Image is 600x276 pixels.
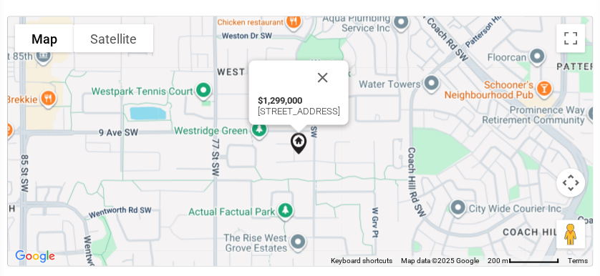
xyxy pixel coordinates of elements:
[568,257,588,265] a: Terms
[15,24,74,53] button: Show street map
[556,169,585,197] button: Map camera controls
[331,256,392,266] button: Keyboard shortcuts
[483,256,563,266] button: Map Scale: 200 m per 67 pixels
[258,95,302,106] span: $1,299,000
[306,61,340,95] button: Close
[488,257,508,265] span: 200 m
[556,24,585,53] button: Toggle fullscreen view
[11,247,59,266] img: Google
[556,220,585,249] button: Drag Pegman onto the map to open Street View
[74,24,153,53] button: Show satellite imagery
[401,257,479,265] span: Map data ©2025 Google
[11,247,59,266] a: Open this area in Google Maps (opens a new window)
[258,95,340,117] div: [STREET_ADDRESS]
